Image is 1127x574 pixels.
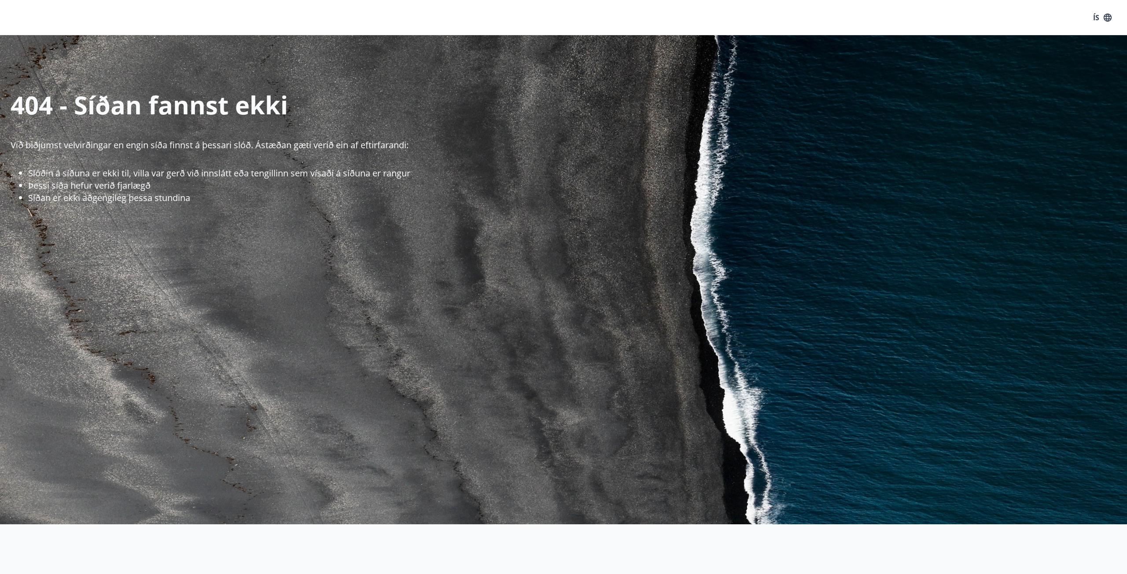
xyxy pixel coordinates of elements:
[28,192,1127,204] li: Síðan er ekki aðgengileg þessa stundina
[11,139,1127,151] p: Við biðjumst velvirðingar en engin síða finnst á þessari slóð. Ástæðan gæti verið ein af eftirfar...
[1088,10,1116,26] button: ÍS
[11,88,1127,121] p: 404 - Síðan fannst ekki
[28,179,1127,192] li: Þessi síða hefur verið fjarlægð
[28,167,1127,179] li: Slóðin á síðuna er ekki til, villa var gerð við innslátt eða tengillinn sem vísaði á síðuna er ra...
